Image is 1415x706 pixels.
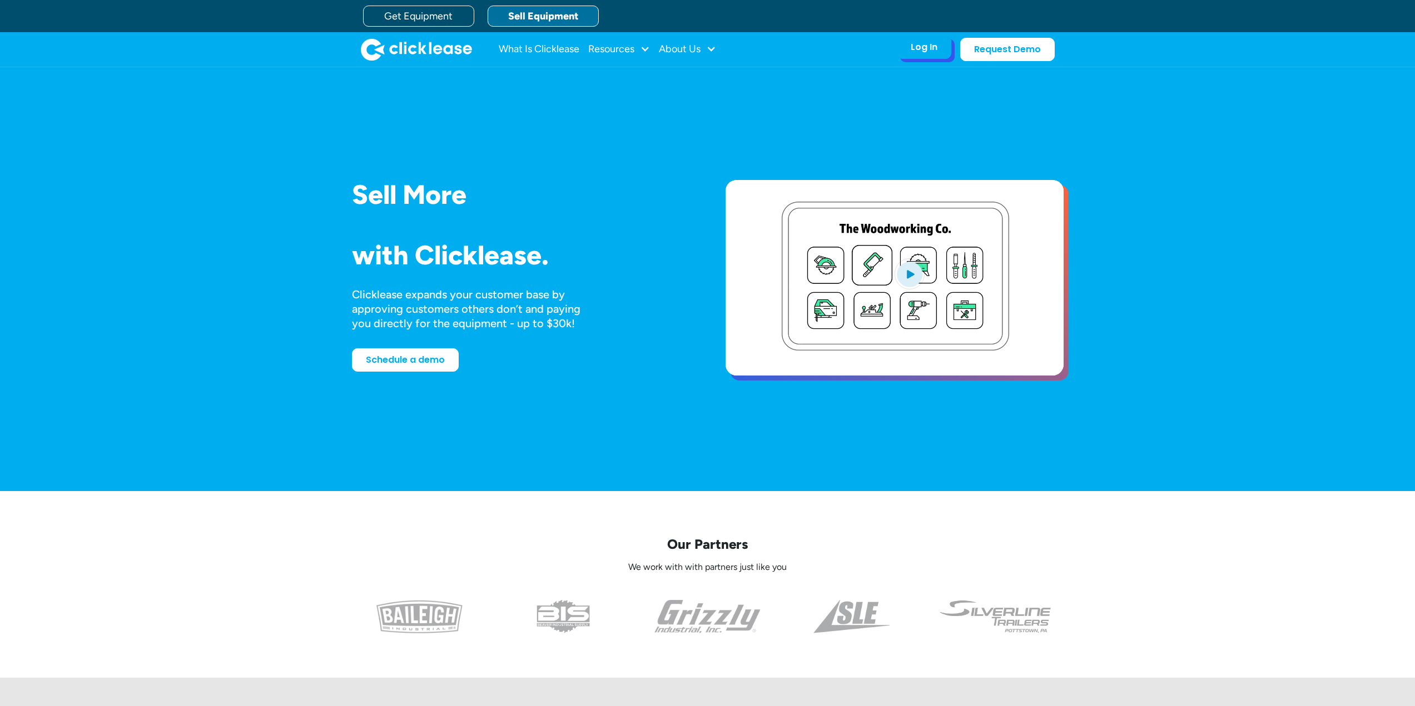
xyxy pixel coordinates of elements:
[352,180,690,209] h1: Sell More
[960,38,1055,61] a: Request Demo
[654,600,761,633] img: the grizzly industrial inc logo
[352,348,459,372] a: Schedule a demo
[537,600,590,633] img: the logo for beaver industrial supply
[352,241,690,270] h1: with Clicklease.
[813,600,890,633] img: a black and white photo of the side of a triangle
[499,38,579,61] a: What Is Clicklease
[361,38,472,61] a: home
[352,562,1064,573] p: We work with with partners just like you
[376,600,463,633] img: baileigh logo
[361,38,472,61] img: Clicklease logo
[488,6,599,27] a: Sell Equipment
[352,535,1064,553] p: Our Partners
[895,258,925,289] img: Blue play button logo on a light blue circular background
[911,42,937,53] div: Log In
[726,180,1064,375] a: open lightbox
[588,38,650,61] div: Resources
[939,600,1052,633] img: undefined
[363,6,474,27] a: Get Equipment
[659,38,716,61] div: About Us
[352,287,601,331] div: Clicklease expands your customer base by approving customers others don’t and paying you directly...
